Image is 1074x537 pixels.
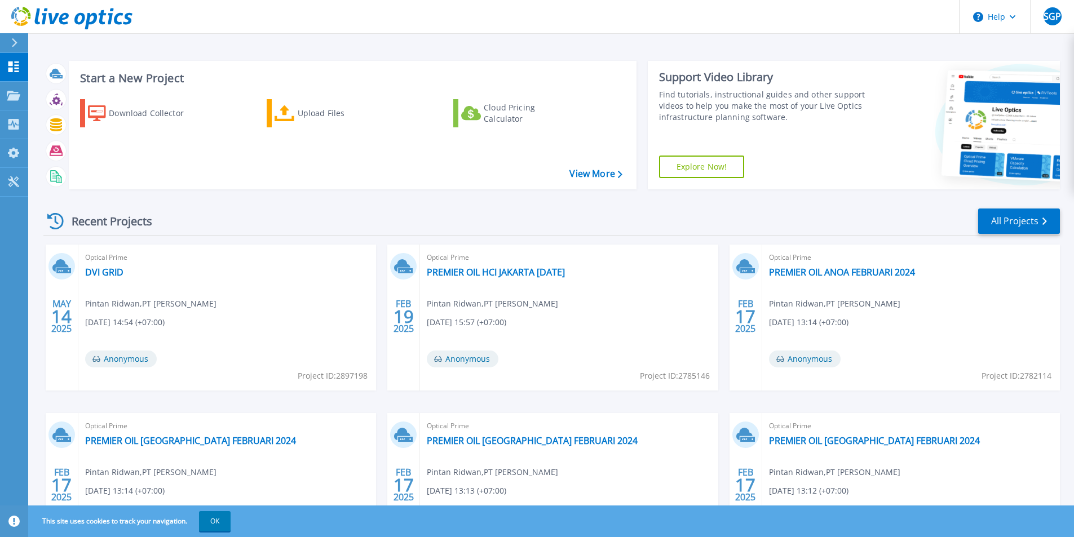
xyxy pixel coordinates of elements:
[659,89,869,123] div: Find tutorials, instructional guides and other support videos to help you make the most of your L...
[735,296,756,337] div: FEB 2025
[85,485,165,497] span: [DATE] 13:14 (+07:00)
[85,267,123,278] a: DVI GRID
[394,312,414,321] span: 19
[80,72,622,85] h3: Start a New Project
[1044,12,1061,21] span: SGP
[735,480,755,490] span: 17
[51,312,72,321] span: 14
[735,464,756,505] div: FEB 2025
[267,99,392,127] a: Upload Files
[427,485,506,497] span: [DATE] 13:13 (+07:00)
[85,435,296,446] a: PREMIER OIL [GEOGRAPHIC_DATA] FEBRUARI 2024
[43,207,167,235] div: Recent Projects
[769,251,1053,264] span: Optical Prime
[85,298,216,310] span: Pintan Ridwan , PT [PERSON_NAME]
[427,435,638,446] a: PREMIER OIL [GEOGRAPHIC_DATA] FEBRUARI 2024
[735,312,755,321] span: 17
[298,102,388,125] div: Upload Files
[769,298,900,310] span: Pintan Ridwan , PT [PERSON_NAME]
[51,296,72,337] div: MAY 2025
[427,251,711,264] span: Optical Prime
[659,156,745,178] a: Explore Now!
[393,464,414,505] div: FEB 2025
[769,267,915,278] a: PREMIER OIL ANOA FEBRUARI 2024
[51,480,72,490] span: 17
[978,208,1060,234] a: All Projects
[569,168,622,179] a: View More
[393,296,414,337] div: FEB 2025
[982,370,1051,382] span: Project ID: 2782114
[85,316,165,329] span: [DATE] 14:54 (+07:00)
[640,370,710,382] span: Project ID: 2785146
[394,480,414,490] span: 17
[484,102,574,125] div: Cloud Pricing Calculator
[85,350,157,367] span: Anonymous
[85,466,216,478] span: Pintan Ridwan , PT [PERSON_NAME]
[769,435,980,446] a: PREMIER OIL [GEOGRAPHIC_DATA] FEBRUARI 2024
[199,511,231,531] button: OK
[298,370,368,382] span: Project ID: 2897198
[427,267,565,278] a: PREMIER OIL HCI JAKARTA [DATE]
[427,420,711,432] span: Optical Prime
[85,251,369,264] span: Optical Prime
[427,350,498,367] span: Anonymous
[427,298,558,310] span: Pintan Ridwan , PT [PERSON_NAME]
[659,70,869,85] div: Support Video Library
[80,99,206,127] a: Download Collector
[427,466,558,478] span: Pintan Ridwan , PT [PERSON_NAME]
[769,466,900,478] span: Pintan Ridwan , PT [PERSON_NAME]
[31,511,231,531] span: This site uses cookies to track your navigation.
[453,99,579,127] a: Cloud Pricing Calculator
[109,102,199,125] div: Download Collector
[769,485,848,497] span: [DATE] 13:12 (+07:00)
[427,316,506,329] span: [DATE] 15:57 (+07:00)
[769,420,1053,432] span: Optical Prime
[769,316,848,329] span: [DATE] 13:14 (+07:00)
[769,350,841,367] span: Anonymous
[85,420,369,432] span: Optical Prime
[51,464,72,505] div: FEB 2025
